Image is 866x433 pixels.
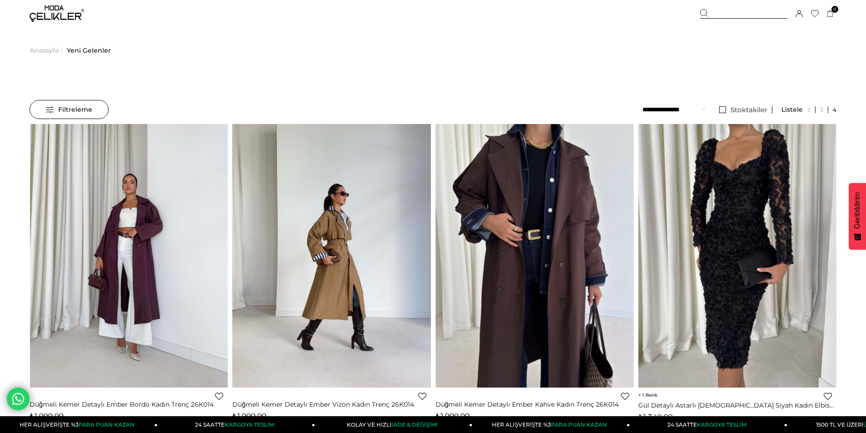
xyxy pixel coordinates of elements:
img: logo [30,5,84,22]
span: Filtreleme [46,100,92,119]
a: Favorilere Ekle [824,392,832,400]
span: KARGOYA TESLİM [697,421,746,428]
span: ₺1.349,99 [638,413,673,422]
img: Gül Detaylı Astarlı Christiana Siyah Kadın Elbise 26K009 [638,124,836,388]
a: Anasayfa [30,27,59,74]
a: 24 SAATTEKARGOYA TESLİM [158,416,315,433]
span: İADE & DEĞİŞİM! [391,421,437,428]
img: Düğmeli Kemer Detaylı Ember Bordo Kadın Trenç 26K014 [30,124,228,388]
a: Stoktakiler [715,106,772,114]
a: Düğmeli Kemer Detaylı Ember Vizon Kadın Trenç 26K014 [232,400,430,408]
span: Stoktakiler [731,105,767,114]
span: ₺1.999,99 [436,412,470,421]
a: HER ALIŞVERİŞTE %3PARA PUAN KAZAN [472,416,630,433]
a: 24 SAATTEKARGOYA TESLİM [630,416,787,433]
a: Favorilere Ekle [418,392,426,400]
img: Düğmeli Kemer Detaylı Ember Kahve Kadın Trenç 26K014 [436,124,634,388]
li: > [30,27,65,74]
a: KOLAY VE HIZLIİADE & DEĞİŞİM! [315,416,472,433]
span: ₺1.999,99 [232,412,266,421]
a: Yeni Gelenler [67,27,111,74]
span: PARA PUAN KAZAN [551,421,607,428]
a: Düğmeli Kemer Detaylı Ember Bordo Kadın Trenç 26K014 [30,400,228,408]
span: 1 [638,392,657,398]
a: Gül Detaylı Astarlı [DEMOGRAPHIC_DATA] Siyah Kadın Elbise 26K009 [638,401,836,409]
span: Geribildirim [853,192,861,229]
a: 0 [827,10,834,17]
button: Geribildirim - Show survey [849,183,866,250]
a: Favorilere Ekle [215,392,223,400]
a: Düğmeli Kemer Detaylı Ember Kahve Kadın Trenç 26K014 [436,400,634,408]
span: KARGOYA TESLİM [225,421,274,428]
a: Favorilere Ekle [621,392,629,400]
span: 0 [831,6,838,13]
img: Düğmeli Kemer Detaylı Ember Vizon Kadın Trenç 26K014 [232,124,430,388]
span: ₺1.999,99 [30,412,64,421]
span: PARA PUAN KAZAN [79,421,135,428]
